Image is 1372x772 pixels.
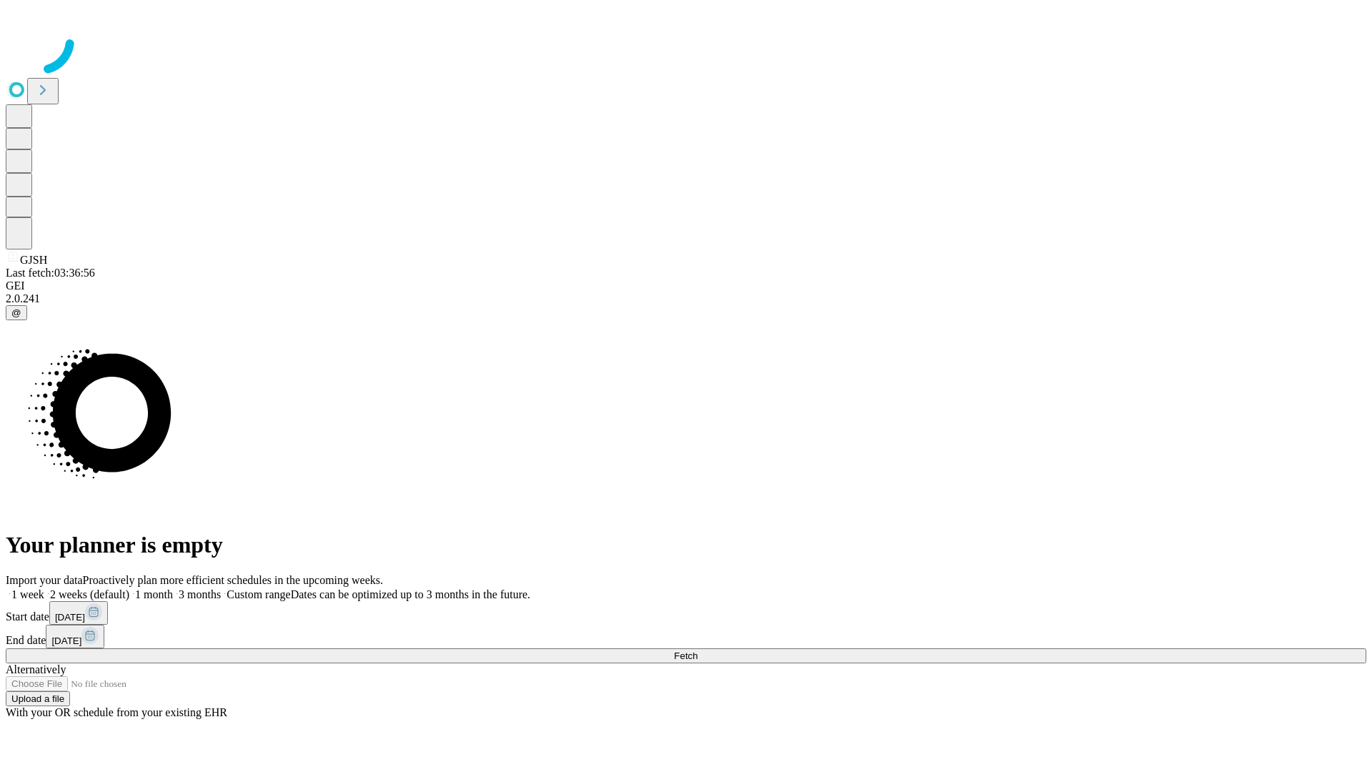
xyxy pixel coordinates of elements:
[83,574,383,586] span: Proactively plan more efficient schedules in the upcoming weeks.
[179,588,221,600] span: 3 months
[291,588,530,600] span: Dates can be optimized up to 3 months in the future.
[6,267,95,279] span: Last fetch: 03:36:56
[6,574,83,586] span: Import your data
[11,588,44,600] span: 1 week
[50,588,129,600] span: 2 weeks (default)
[6,279,1366,292] div: GEI
[55,612,85,623] span: [DATE]
[6,648,1366,663] button: Fetch
[46,625,104,648] button: [DATE]
[6,305,27,320] button: @
[49,601,108,625] button: [DATE]
[6,691,70,706] button: Upload a file
[227,588,290,600] span: Custom range
[674,650,697,661] span: Fetch
[135,588,173,600] span: 1 month
[6,706,227,718] span: With your OR schedule from your existing EHR
[6,532,1366,558] h1: Your planner is empty
[6,625,1366,648] div: End date
[6,601,1366,625] div: Start date
[11,307,21,318] span: @
[20,254,47,266] span: GJSH
[51,635,81,646] span: [DATE]
[6,663,66,675] span: Alternatively
[6,292,1366,305] div: 2.0.241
